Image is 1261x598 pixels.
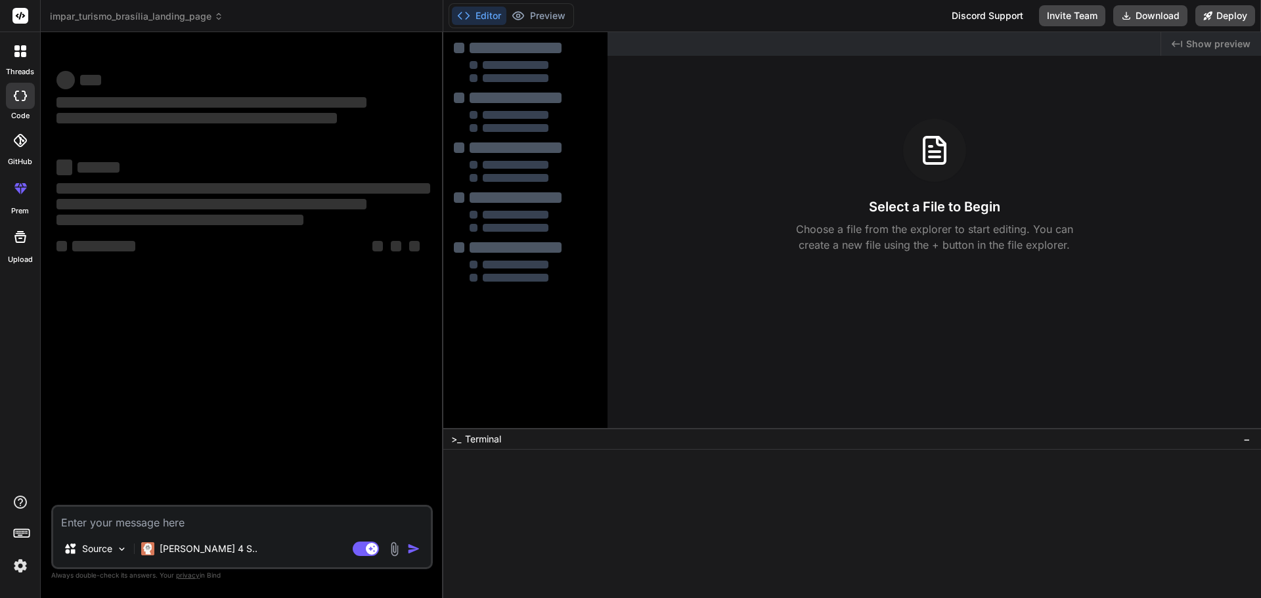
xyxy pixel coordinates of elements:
[407,542,420,555] img: icon
[56,199,366,209] span: ‌
[51,569,433,582] p: Always double-check its answers. Your in Bind
[506,7,571,25] button: Preview
[944,5,1031,26] div: Discord Support
[1186,37,1250,51] span: Show preview
[80,75,101,85] span: ‌
[56,183,430,194] span: ‌
[141,542,154,555] img: Claude 4 Sonnet
[56,71,75,89] span: ‌
[116,544,127,555] img: Pick Models
[409,241,420,251] span: ‌
[56,113,337,123] span: ‌
[1243,433,1250,446] span: −
[6,66,34,77] label: threads
[1241,429,1253,450] button: −
[72,241,135,251] span: ‌
[11,205,29,217] label: prem
[11,110,30,121] label: code
[1039,5,1105,26] button: Invite Team
[82,542,112,555] p: Source
[9,555,32,577] img: settings
[452,7,506,25] button: Editor
[387,542,402,557] img: attachment
[787,221,1082,253] p: Choose a file from the explorer to start editing. You can create a new file using the + button in...
[77,162,120,173] span: ‌
[8,254,33,265] label: Upload
[869,198,1000,216] h3: Select a File to Begin
[391,241,401,251] span: ‌
[1195,5,1255,26] button: Deploy
[56,97,366,108] span: ‌
[56,160,72,175] span: ‌
[1113,5,1187,26] button: Download
[8,156,32,167] label: GitHub
[56,241,67,251] span: ‌
[50,10,223,23] span: impar_turismo_brasília_landing_page
[451,433,461,446] span: >_
[160,542,257,555] p: [PERSON_NAME] 4 S..
[176,571,200,579] span: privacy
[56,215,303,225] span: ‌
[372,241,383,251] span: ‌
[465,433,501,446] span: Terminal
